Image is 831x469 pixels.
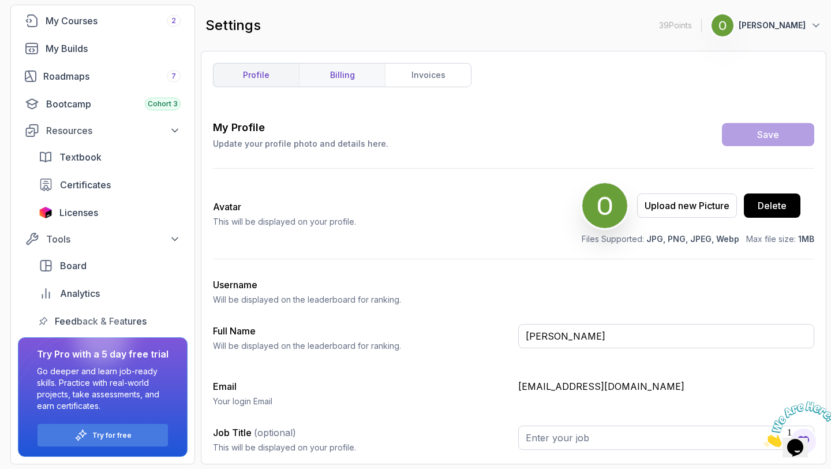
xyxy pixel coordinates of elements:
img: jetbrains icon [39,207,53,218]
p: Go deeper and learn job-ready skills. Practice with real-world projects, take assessments, and ea... [37,366,169,412]
a: roadmaps [18,65,188,88]
a: bootcamp [18,92,188,116]
button: user profile image[PERSON_NAME] [711,14,822,37]
a: board [32,254,188,277]
span: Cohort 3 [148,99,178,109]
a: certificates [32,173,188,196]
a: licenses [32,201,188,224]
span: Textbook [59,150,102,164]
button: Try for free [37,423,169,447]
h2: settings [205,16,261,35]
a: analytics [32,282,188,305]
p: [EMAIL_ADDRESS][DOMAIN_NAME] [518,379,814,393]
a: profile [214,64,299,87]
div: My Builds [46,42,181,55]
input: Enter your full name [518,324,814,348]
img: user profile image [712,14,733,36]
a: courses [18,9,188,32]
p: Your login Email [213,396,509,407]
span: JPG, PNG, JPEG, Webp [646,234,739,244]
label: Full Name [213,325,256,337]
span: Certificates [60,178,111,192]
p: This will be displayed on your profile. [213,442,509,453]
span: Feedback & Features [55,314,147,328]
p: Files Supported: Max file size: [582,233,814,245]
span: (optional) [254,427,296,438]
div: Tools [46,232,181,246]
label: Username [213,279,257,291]
p: Will be displayed on the leaderboard for ranking. [213,294,509,306]
span: Licenses [59,206,98,219]
a: Try for free [92,431,132,440]
h3: Email [213,379,509,393]
p: 39 Points [659,20,692,31]
input: Enter your job [518,426,814,450]
button: Save [722,123,814,146]
button: Tools [18,229,188,250]
span: 1 [5,5,9,14]
span: Analytics [60,286,100,300]
iframe: chat widget [759,397,831,452]
button: Resources [18,120,188,141]
span: 7 [171,72,176,81]
button: Delete [744,193,800,218]
label: Job Title [213,427,296,438]
div: Save [757,128,779,142]
h3: My Profile [213,120,388,136]
a: billing [299,64,385,87]
img: Chat attention grabber [5,5,76,50]
a: invoices [385,64,471,87]
a: textbook [32,146,188,169]
a: builds [18,37,188,60]
span: Board [60,259,87,273]
p: Update your profile photo and details here. [213,138,388,150]
span: 1MB [798,234,814,244]
div: Roadmaps [43,69,181,83]
div: Resources [46,124,181,137]
p: [PERSON_NAME] [739,20,806,31]
a: feedback [32,310,188,333]
p: This will be displayed on your profile. [213,216,356,228]
button: Upload new Picture [637,193,737,218]
p: Will be displayed on the leaderboard for ranking. [213,340,509,352]
div: Bootcamp [46,97,181,111]
div: Delete [758,199,787,213]
span: 2 [171,16,176,25]
img: user profile image [582,183,627,228]
div: Upload new Picture [645,199,729,213]
h2: Avatar [213,200,356,214]
div: My Courses [46,14,181,28]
